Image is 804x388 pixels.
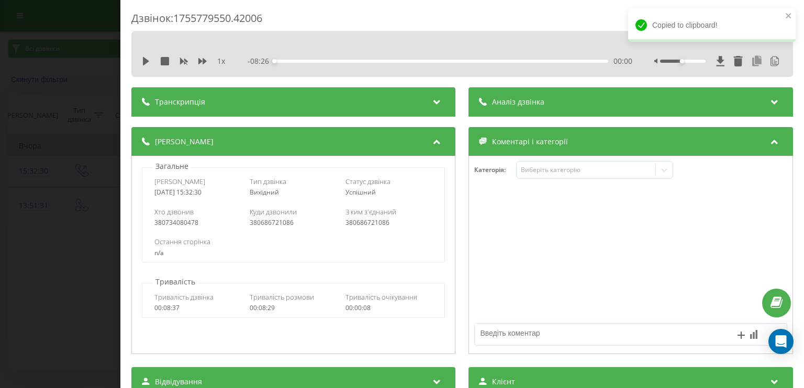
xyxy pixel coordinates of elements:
[155,136,214,147] span: [PERSON_NAME]
[345,207,396,216] span: З ким з'єднаний
[154,304,242,312] div: 00:08:37
[628,8,796,42] div: Copied to clipboard!
[493,97,545,107] span: Аналіз дзвінка
[154,189,242,196] div: [DATE] 15:32:30
[613,56,632,66] span: 00:00
[250,304,338,312] div: 00:08:29
[154,292,214,302] span: Тривалість дзвінка
[154,207,194,216] span: Хто дзвонив
[217,56,225,66] span: 1 x
[250,292,315,302] span: Тривалість розмови
[345,292,417,302] span: Тривалість очікування
[250,219,338,226] div: 380686721086
[248,56,275,66] span: - 08:26
[154,249,432,257] div: n/a
[345,219,433,226] div: 380686721086
[155,376,202,387] span: Відвідування
[154,177,205,186] span: [PERSON_NAME]
[345,177,390,186] span: Статус дзвінка
[768,329,794,354] div: Open Intercom Messenger
[154,237,210,246] span: Остання сторінка
[785,12,792,21] button: close
[250,207,297,216] span: Куди дзвонили
[475,166,517,174] h4: Категорія :
[250,188,280,197] span: Вихідний
[345,304,433,312] div: 00:00:08
[153,161,191,172] p: Загальне
[493,136,568,147] span: Коментарі і категорії
[493,376,516,387] span: Клієнт
[131,11,793,31] div: Дзвінок : 1755779550.42006
[521,166,652,174] div: Виберіть категорію
[273,59,277,63] div: Accessibility label
[153,277,198,287] p: Тривалість
[345,188,376,197] span: Успішний
[680,59,684,63] div: Accessibility label
[155,97,205,107] span: Транскрипція
[154,219,242,226] div: 380734080478
[250,177,287,186] span: Тип дзвінка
